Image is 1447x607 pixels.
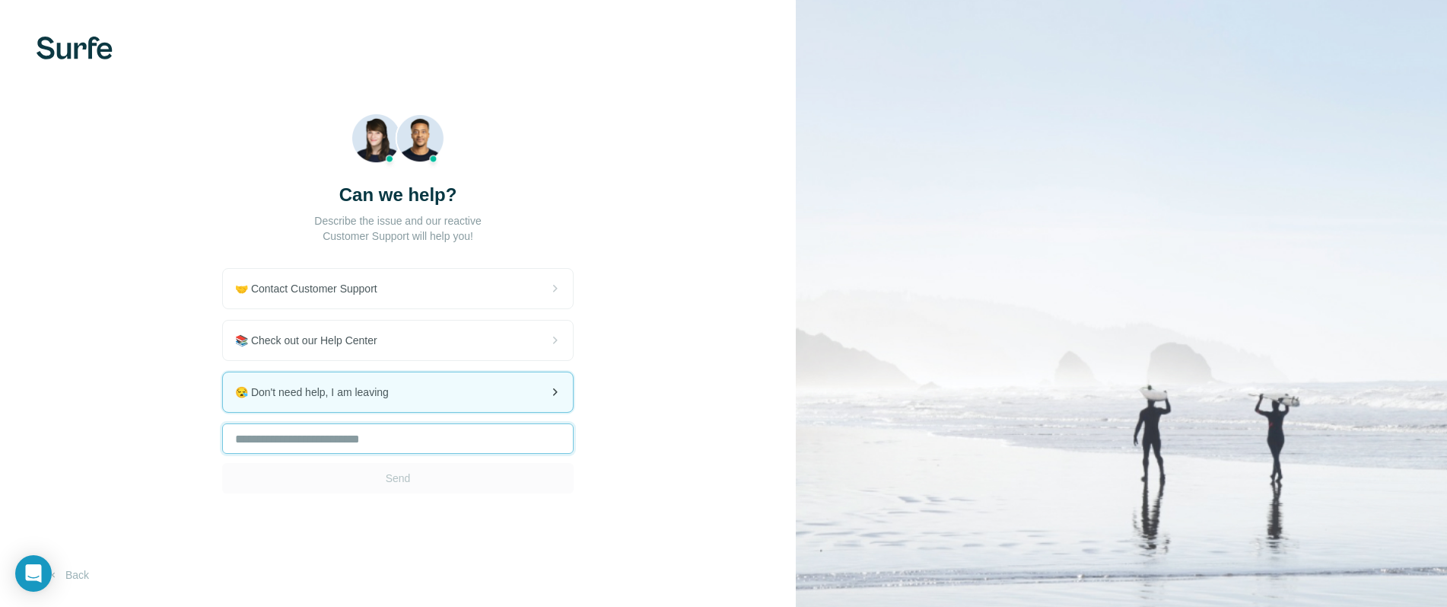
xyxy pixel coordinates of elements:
[37,37,113,59] img: Surfe's logo
[235,385,401,400] span: 😪 Don't need help, I am leaving
[235,281,390,296] span: 🤝 Contact Customer Support
[339,183,457,207] h3: Can we help?
[351,113,445,171] img: Beach Photo
[37,561,100,589] button: Back
[323,228,473,244] p: Customer Support will help you!
[314,213,481,228] p: Describe the issue and our reactive
[235,333,390,348] span: 📚 Check out our Help Center
[15,555,52,592] div: Open Intercom Messenger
